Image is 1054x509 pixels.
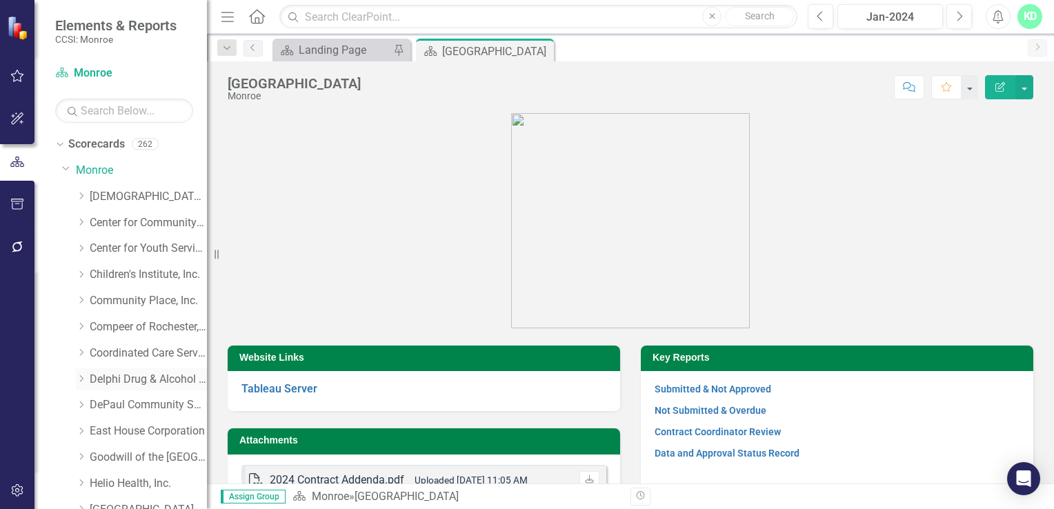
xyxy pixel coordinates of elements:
a: Monroe [55,66,193,81]
a: Data and Approval Status Record [655,448,799,459]
div: 2024 Contract Addenda.pdf [270,472,404,488]
a: Contract Coordinator Review [655,426,781,437]
a: Monroe [76,163,207,179]
div: Landing Page [299,41,390,59]
a: Tableau Server [241,382,317,395]
div: [GEOGRAPHIC_DATA] [442,43,550,60]
a: Helio Health, Inc. [90,476,207,492]
button: KD [1017,4,1042,29]
img: OMH%20Logo_Green%202024%20Stacked.png [511,113,750,328]
div: Open Intercom Messenger [1007,462,1040,495]
span: Search [745,10,775,21]
a: [DEMOGRAPHIC_DATA] Charities Family & Community Services [90,189,207,205]
div: [GEOGRAPHIC_DATA] [355,490,459,503]
a: Center for Youth Services, Inc. [90,241,207,257]
div: » [292,489,620,505]
h3: Key Reports [653,352,1026,363]
a: Delphi Drug & Alcohol Council [90,372,207,388]
span: Assign Group [221,490,286,503]
a: East House Corporation [90,423,207,439]
small: Uploaded [DATE] 11:05 AM [415,475,528,486]
input: Search Below... [55,99,193,123]
div: Jan-2024 [842,9,938,26]
img: ClearPoint Strategy [7,15,31,39]
input: Search ClearPoint... [279,5,797,29]
a: Monroe [312,490,349,503]
button: Search [725,7,794,26]
a: Center for Community Alternatives [90,215,207,231]
a: Coordinated Care Services Inc. [90,346,207,361]
a: Children's Institute, Inc. [90,267,207,283]
small: CCSI: Monroe [55,34,177,45]
a: Not Submitted & Overdue [655,405,766,416]
h3: Attachments [239,435,613,446]
a: Compeer of Rochester, Inc. [90,319,207,335]
div: [GEOGRAPHIC_DATA] [228,76,361,91]
h3: Website Links [239,352,613,363]
a: Community Place, Inc. [90,293,207,309]
div: Monroe [228,91,361,101]
a: Submitted & Not Approved [655,383,771,395]
a: Scorecards [68,137,125,152]
a: DePaul Community Services, lnc. [90,397,207,413]
div: 262 [132,139,159,150]
span: Elements & Reports [55,17,177,34]
button: Jan-2024 [837,4,943,29]
a: Goodwill of the [GEOGRAPHIC_DATA] [90,450,207,466]
a: Landing Page [276,41,390,59]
